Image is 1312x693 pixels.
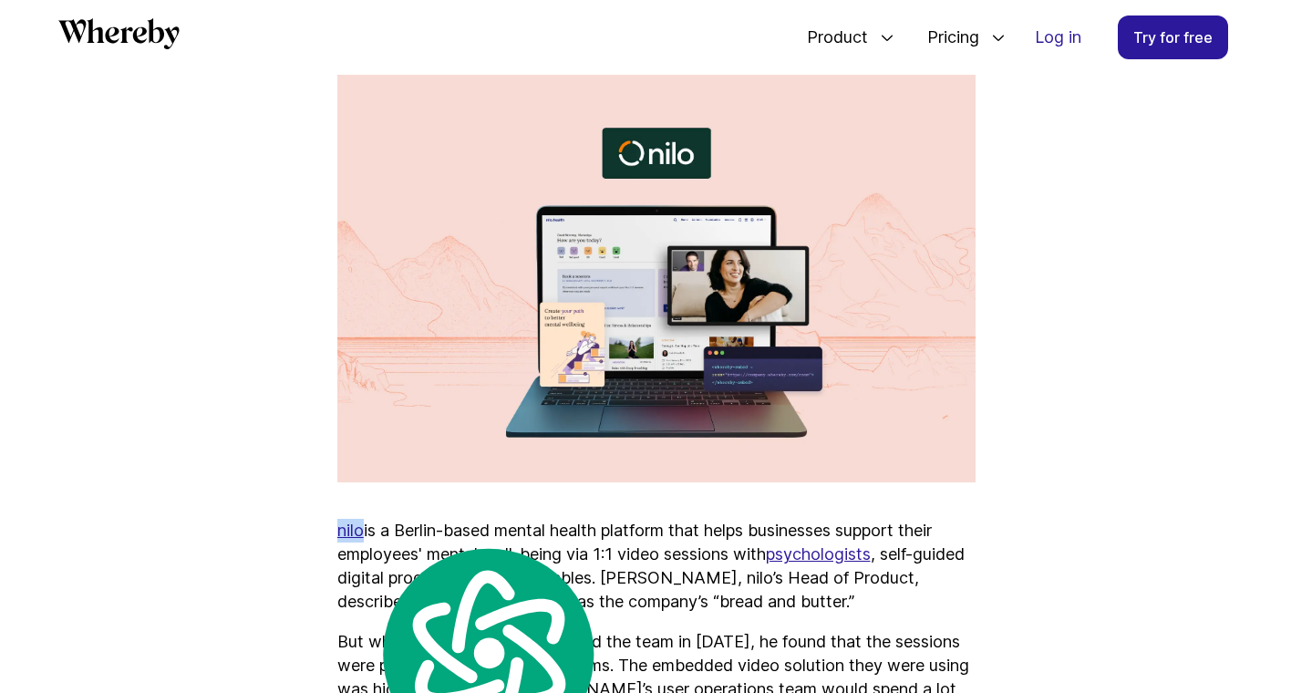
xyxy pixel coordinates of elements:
[1118,16,1228,59] a: Try for free
[1020,16,1096,58] a: Log in
[58,18,180,49] svg: Whereby
[58,18,180,56] a: Whereby
[766,544,871,564] a: psychologists
[909,7,984,67] span: Pricing
[789,7,873,67] span: Product
[337,519,976,614] p: is a Berlin-based mental health platform that helps businesses support their employees' mental we...
[337,521,364,540] a: nilo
